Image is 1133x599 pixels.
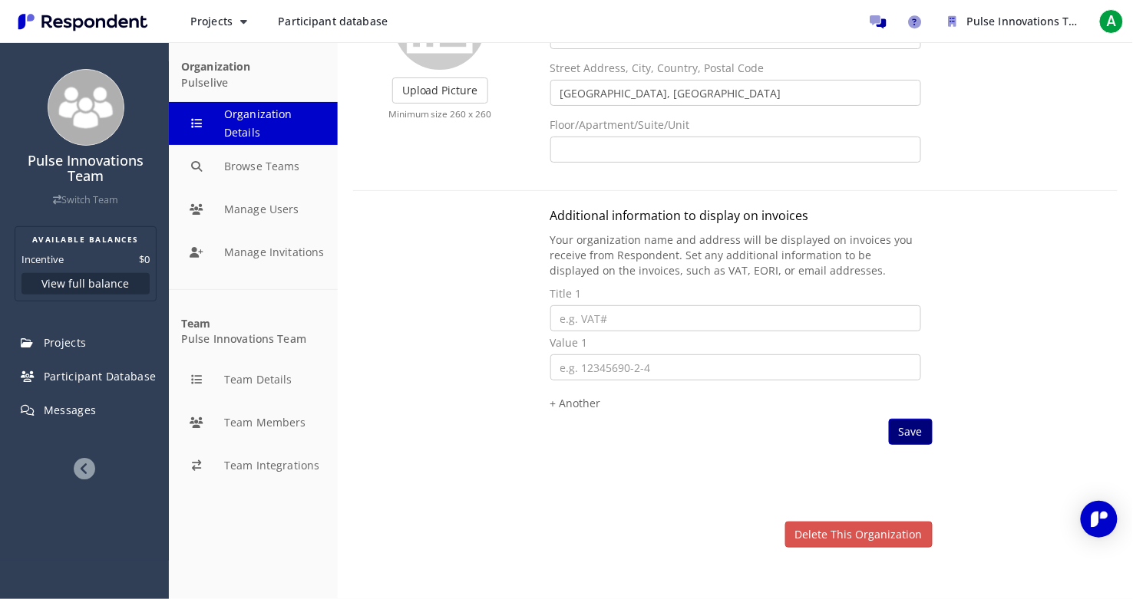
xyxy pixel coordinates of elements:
button: Browse Teams [169,145,338,188]
h4: Pulse Innovations Team [10,153,161,184]
a: Help and support [900,6,930,37]
span: Save [899,424,923,439]
label: Floor/Apartment/Suite/Unit [550,117,690,133]
label: Upload Picture [392,77,488,104]
label: Value 1 [550,335,588,351]
div: Open Intercom Messenger [1081,501,1118,538]
div: Pulselive [181,61,325,90]
button: Team Details [169,358,338,401]
a: Switch Team [53,193,118,206]
p: Your organization name and address will be displayed on invoices you receive from Respondent. Set... [550,232,921,278]
button: Projects [178,8,259,35]
a: Message participants [863,6,894,37]
label: Street Address, City, Country, Postal Code [550,61,765,76]
span: A [1099,9,1124,34]
p: Minimum size 260 x 260 [353,107,527,120]
button: Team Integrations [169,444,338,487]
button: Pulse Innovations Team [936,8,1090,35]
button: View full balance [21,273,150,295]
button: Team Members [169,401,338,444]
input: e.g. 12345690-2-4 [550,354,921,380]
span: Messages [44,403,97,417]
button: Manage Users [169,188,338,231]
img: Respondent [12,9,154,35]
span: Participant database [278,14,388,28]
span: Participant Database [44,369,157,383]
img: team_avatar_256.png [48,69,124,146]
p: + Another [550,396,921,411]
button: Organization Details [169,102,338,145]
button: Save [889,419,933,445]
span: Pulse Innovations Team [966,14,1092,28]
span: Projects [44,335,87,350]
button: A [1096,8,1127,35]
p: Additional information to display on invoices [550,206,921,225]
dd: $0 [139,252,150,267]
input: e.g. VAT# [550,305,921,331]
a: Participant database [266,8,400,35]
h2: AVAILABLE BALANCES [21,233,150,245]
button: Manage Invitations [169,231,338,274]
label: Title 1 [550,286,582,301]
div: Team [181,318,325,331]
a: Delete this organization [785,522,933,548]
span: Projects [190,14,233,28]
div: Pulse Innovations Team [181,318,325,347]
input: Enter a location [550,80,921,106]
div: Organization [181,61,325,74]
dt: Incentive [21,252,64,267]
section: Balance summary [15,226,157,301]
